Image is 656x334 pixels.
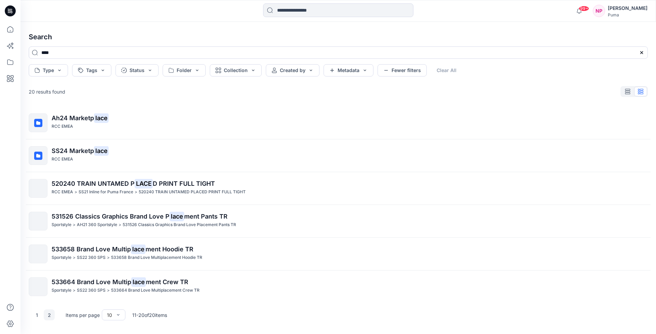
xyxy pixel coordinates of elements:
button: Created by [266,64,319,76]
p: > [119,221,121,228]
span: ment Crew TR [146,278,188,286]
p: RCC EMEA [52,123,73,130]
span: 99+ [579,6,589,11]
span: D PRINT FULL TIGHT [153,180,215,187]
button: Tags [72,64,111,76]
p: Sportstyle [52,221,71,228]
div: NP [593,5,605,17]
mark: lace [131,244,146,254]
a: 531526 Classics Graphics Brand Love Placement Pants TRSportstyle>AH21 360 Sportstyle>531526 Class... [25,208,652,235]
p: > [74,189,77,196]
mark: LACE [135,179,153,188]
div: Puma [608,12,647,17]
p: > [107,254,110,261]
p: 533658 Brand Love Multiplacement Hoodie TR [111,254,202,261]
div: 10 [107,311,112,319]
button: Collection [210,64,262,76]
p: SS21 Inline for Puma France [79,189,133,196]
a: 520240 TRAIN UNTAMED PLACED PRINT FULL TIGHTRCC EMEA>SS21 Inline for Puma France>520240 TRAIN UNT... [25,175,652,202]
span: 531526 Classics Graphics Brand Love P [52,213,169,220]
p: Sportstyle [52,254,71,261]
p: RCC EMEA [52,189,73,196]
div: [PERSON_NAME] [608,4,647,12]
mark: lace [169,211,184,221]
span: 533664 Brand Love Multip [52,278,131,286]
span: ment Pants TR [184,213,228,220]
button: Fewer filters [378,64,427,76]
p: SS22 360 SPS [77,287,106,294]
span: 533658 Brand Love Multip [52,246,131,253]
span: SS24 Marketp [52,147,94,154]
p: 520240 TRAIN UNTAMED PLACED PRINT FULL TIGHT [139,189,246,196]
a: Ah24 MarketplaceRCC EMEA [25,109,652,136]
button: Type [29,64,68,76]
p: Sportstyle [52,287,71,294]
button: Metadata [324,64,373,76]
p: > [135,189,137,196]
span: Ah24 Marketp [52,114,94,122]
a: 533658 Brand Love Multiplacement Hoodie TRSportstyle>SS22 360 SPS>533658 Brand Love Multiplacemen... [25,240,652,267]
p: 11 - 20 of 20 items [132,311,167,319]
h4: Search [23,27,653,46]
mark: lace [131,277,146,287]
p: 533664 Brand Love Multiplacement Crew TR [111,287,200,294]
p: Items per page [66,311,100,319]
p: > [73,221,76,228]
a: 533664 Brand Love Multiplacement Crew TRSportstyle>SS22 360 SPS>533664 Brand Love Multiplacement ... [25,273,652,300]
p: AH21 360 Sportstyle [77,221,117,228]
mark: lace [94,113,109,123]
p: 20 results found [29,88,65,95]
p: 531526 Classics Graphics Brand Love Placement Pants TR [123,221,236,228]
button: Folder [163,64,206,76]
span: ment Hoodie TR [146,246,193,253]
p: > [107,287,110,294]
span: 520240 TRAIN UNTAMED P [52,180,135,187]
button: 2 [44,309,55,320]
mark: lace [94,146,109,155]
button: 1 [31,309,42,320]
p: RCC EMEA [52,156,73,163]
p: > [73,287,76,294]
p: SS22 360 SPS [77,254,106,261]
a: SS24 MarketplaceRCC EMEA [25,142,652,169]
p: > [73,254,76,261]
button: Status [115,64,159,76]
